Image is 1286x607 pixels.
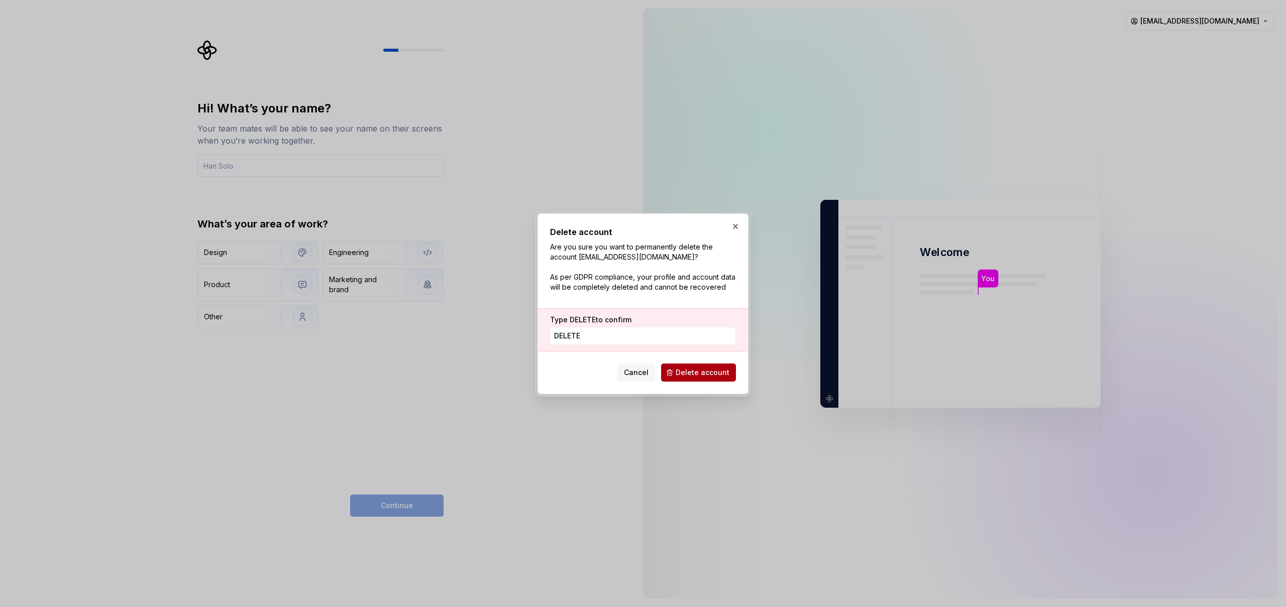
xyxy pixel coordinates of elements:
[550,226,736,238] h2: Delete account
[676,368,729,378] span: Delete account
[570,315,596,324] span: DELETE
[550,327,736,345] input: DELETE
[617,363,655,382] button: Cancel
[550,315,631,325] label: Type to confirm
[624,368,649,378] span: Cancel
[661,363,736,382] button: Delete account
[550,242,736,292] p: Are you sure you want to permanently delete the account [EMAIL_ADDRESS][DOMAIN_NAME]? As per GDPR...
